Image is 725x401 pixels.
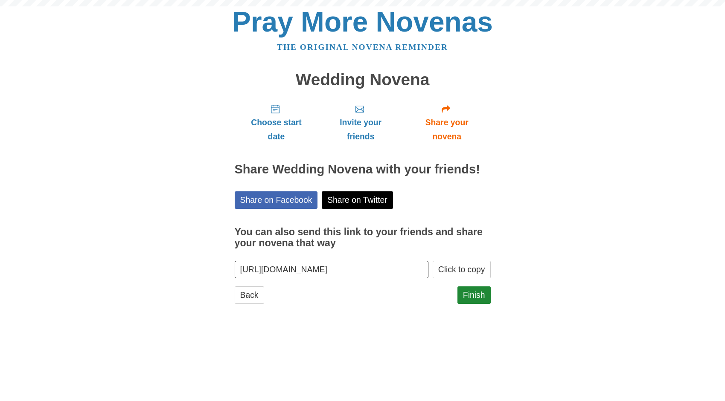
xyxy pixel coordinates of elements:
span: Invite your friends [326,115,394,144]
span: Choose start date [243,115,310,144]
a: Invite your friends [318,97,403,148]
a: The original novena reminder [277,43,448,52]
a: Share on Facebook [235,191,318,209]
a: Back [235,286,264,304]
span: Share your novena [412,115,482,144]
a: Finish [457,286,491,304]
button: Click to copy [433,261,491,278]
h3: You can also send this link to your friends and share your novena that way [235,227,491,248]
h2: Share Wedding Novena with your friends! [235,163,491,176]
a: Pray More Novenas [232,6,493,38]
a: Share your novena [403,97,491,148]
a: Share on Twitter [322,191,393,209]
h1: Wedding Novena [235,71,491,89]
a: Choose start date [235,97,318,148]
